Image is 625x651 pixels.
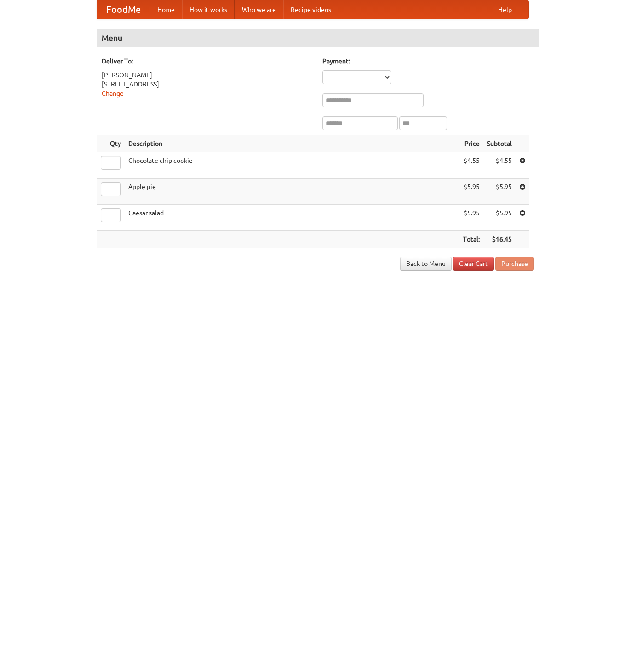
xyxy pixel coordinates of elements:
[102,70,313,80] div: [PERSON_NAME]
[491,0,519,19] a: Help
[459,205,483,231] td: $5.95
[125,205,459,231] td: Caesar salad
[102,90,124,97] a: Change
[125,152,459,179] td: Chocolate chip cookie
[495,257,534,271] button: Purchase
[283,0,338,19] a: Recipe videos
[97,135,125,152] th: Qty
[459,231,483,248] th: Total:
[322,57,534,66] h5: Payment:
[102,57,313,66] h5: Deliver To:
[483,152,516,179] td: $4.55
[459,135,483,152] th: Price
[102,80,313,89] div: [STREET_ADDRESS]
[453,257,494,271] a: Clear Cart
[97,29,539,47] h4: Menu
[483,205,516,231] td: $5.95
[483,179,516,205] td: $5.95
[125,179,459,205] td: Apple pie
[483,231,516,248] th: $16.45
[182,0,235,19] a: How it works
[150,0,182,19] a: Home
[483,135,516,152] th: Subtotal
[125,135,459,152] th: Description
[459,152,483,179] td: $4.55
[235,0,283,19] a: Who we are
[97,0,150,19] a: FoodMe
[400,257,452,271] a: Back to Menu
[459,179,483,205] td: $5.95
